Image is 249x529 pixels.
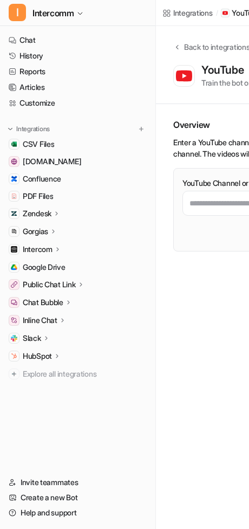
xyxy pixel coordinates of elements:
span: PDF Files [23,191,53,202]
img: Zendesk [11,210,17,217]
a: History [4,48,151,63]
a: Explore all integrations [4,366,151,382]
span: [DOMAIN_NAME] [23,156,81,167]
a: Help and support [4,505,151,520]
img: Google Drive [11,264,17,270]
a: Reports [4,64,151,79]
a: PDF FilesPDF Files [4,189,151,204]
span: I [9,4,26,21]
p: Gorgias [23,226,48,237]
a: Chat [4,33,151,48]
img: CSV Files [11,141,17,147]
img: HubSpot [11,353,17,359]
a: Integrations [162,7,213,18]
button: Integrations [4,124,53,134]
span: Intercomm [32,5,74,21]
p: Zendesk [23,208,51,219]
p: Inline Chat [23,315,57,326]
p: Slack [23,333,41,344]
img: Public Chat Link [11,281,17,288]
a: Create a new Bot [4,490,151,505]
img: Confluence [11,176,17,182]
img: Intercom [11,246,17,253]
span: Explore all integrations [23,365,147,383]
p: Public Chat Link [23,279,76,290]
a: Customize [4,95,151,111]
img: Chat Bubble [11,299,17,306]
img: Inline Chat [11,317,17,324]
p: Intercom [23,244,53,255]
img: Slack [11,335,17,341]
img: PDF Files [11,193,17,199]
img: YouTube logo [176,68,192,84]
img: explore all integrations [9,369,19,379]
a: ConfluenceConfluence [4,171,151,186]
p: Integrations [16,125,50,133]
img: menu_add.svg [137,125,145,133]
a: www.helpdesk.com[DOMAIN_NAME] [4,154,151,169]
span: CSV Files [23,139,54,150]
div: Integrations [173,7,213,18]
span: Google Drive [23,262,65,273]
p: HubSpot [23,351,52,362]
img: Gorgias [11,228,17,235]
div: YouTube [201,63,248,76]
span: Confluence [23,173,61,184]
p: Chat Bubble [23,297,63,308]
img: www.helpdesk.com [11,158,17,165]
a: CSV FilesCSV Files [4,137,151,152]
a: Google DriveGoogle Drive [4,260,151,275]
img: YouTube icon [222,10,228,16]
span: / [216,8,218,18]
a: Invite teammates [4,475,151,490]
img: expand menu [6,125,14,133]
a: Articles [4,80,151,95]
